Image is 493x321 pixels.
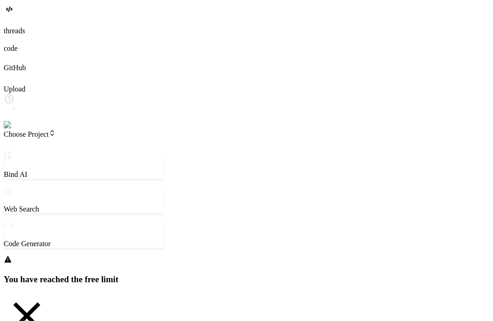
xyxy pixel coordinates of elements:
span: Choose Project [4,130,56,138]
label: GitHub [4,64,26,72]
p: Web Search [4,205,164,213]
label: threads [4,27,25,35]
label: code [4,44,18,52]
h3: You have reached the free limit [4,274,164,285]
p: Bind AI [4,170,164,179]
label: Upload [4,85,25,93]
img: settings [4,121,34,129]
p: Code Generator [4,240,164,248]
